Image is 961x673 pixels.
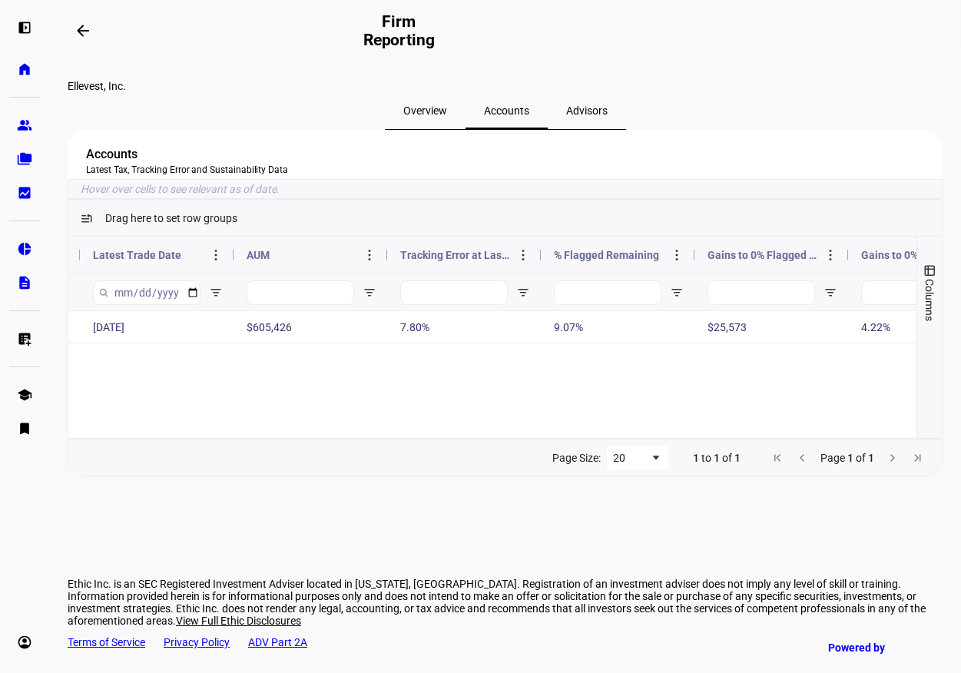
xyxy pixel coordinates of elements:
[9,267,40,298] a: description
[247,321,292,333] span: $605,426
[701,452,711,464] span: to
[164,636,230,648] a: Privacy Policy
[9,110,40,141] a: group
[363,287,376,299] button: Open Filter Menu
[886,452,899,464] div: Next Page
[613,452,650,464] div: 20
[81,311,234,343] div: [DATE]
[68,179,943,199] ethic-grid-insight-help-text: Hover over cells to see relevant as of date.
[176,615,301,627] span: View Full Ethic Disclosures
[403,105,447,116] span: Overview
[17,241,32,257] eth-mat-symbol: pie_chart
[17,61,32,77] eth-mat-symbol: home
[552,452,601,464] div: Page Size:
[360,12,439,49] h2: Firm Reporting
[17,387,32,403] eth-mat-symbol: school
[17,331,32,346] eth-mat-symbol: list_alt_add
[68,80,943,92] div: Ellevest, Inc.
[868,452,874,464] span: 1
[93,280,200,305] input: Latest Trade Date Filter Input
[9,177,40,208] a: bid_landscape
[554,280,661,305] input: % Flagged Remaining Filter Input
[554,249,659,261] span: % Flagged Remaining
[17,151,32,167] eth-mat-symbol: folder_copy
[9,234,40,264] a: pie_chart
[17,635,32,650] eth-mat-symbol: account_circle
[247,280,354,305] input: AUM Filter Input
[707,249,818,261] span: Gains to 0% Flagged ($)
[400,249,511,261] span: Tracking Error at Last Trade
[671,287,683,299] button: Open Filter Menu
[105,212,237,224] div: Row Groups
[247,249,270,261] span: AUM
[847,452,853,464] span: 1
[17,185,32,201] eth-mat-symbol: bid_landscape
[693,452,699,464] span: 1
[820,633,938,661] a: Powered by
[86,145,924,164] div: Accounts
[722,452,732,464] span: of
[74,22,92,40] mat-icon: arrow_backwards
[484,105,529,116] span: Accounts
[68,636,145,648] a: Terms of Service
[607,446,668,470] div: Page Size
[911,452,923,464] div: Last Page
[707,321,747,333] span: $25,573
[9,54,40,85] a: home
[9,144,40,174] a: folder_copy
[796,452,808,464] div: Previous Page
[734,452,741,464] span: 1
[68,578,943,627] div: Ethic Inc. is an SEC Registered Investment Adviser located in [US_STATE], [GEOGRAPHIC_DATA]. Regi...
[105,212,237,224] span: Drag here to set row groups
[17,275,32,290] eth-mat-symbol: description
[566,105,608,116] span: Advisors
[400,280,508,305] input: Tracking Error at Last Trade Filter Input
[824,287,837,299] button: Open Filter Menu
[210,287,222,299] button: Open Filter Menu
[517,287,529,299] button: Open Filter Menu
[86,164,924,176] div: Latest Tax, Tracking Error and Sustainability Data
[17,20,32,35] eth-mat-symbol: left_panel_open
[542,311,695,343] div: 9.07%
[17,421,32,436] eth-mat-symbol: bookmark
[17,118,32,133] eth-mat-symbol: group
[248,636,307,648] a: ADV Part 2A
[93,249,181,261] span: Latest Trade Date
[923,279,936,321] span: Columns
[707,280,815,305] input: Gains to 0% Flagged ($) Filter Input
[771,452,784,464] div: First Page
[820,452,845,464] span: Page
[856,452,866,464] span: of
[388,311,542,343] div: 7.80%
[714,452,720,464] span: 1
